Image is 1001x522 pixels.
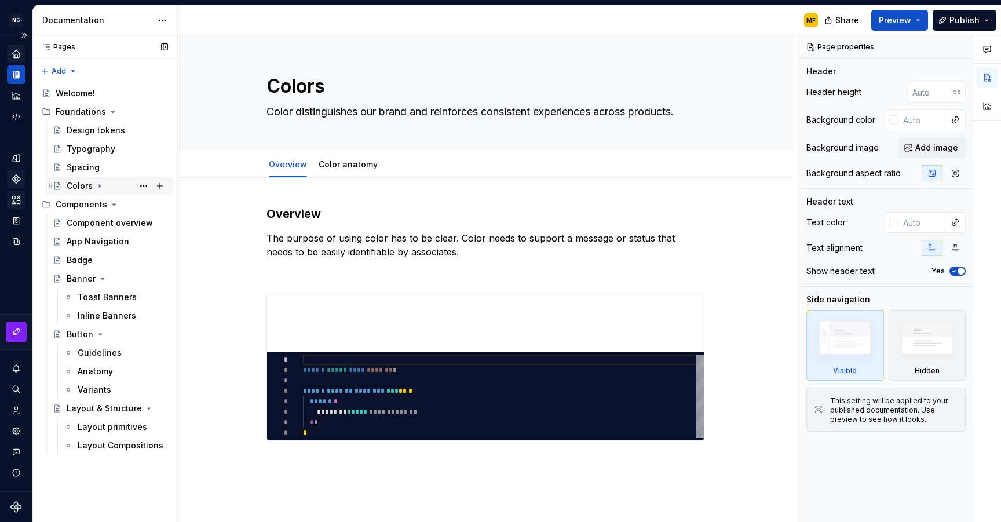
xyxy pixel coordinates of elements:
[933,10,996,31] button: Publish
[48,158,173,177] a: Spacing
[67,403,142,414] div: Layout & Structure
[898,137,966,158] button: Add image
[16,27,32,43] button: Expand sidebar
[56,87,95,99] div: Welcome!
[806,196,853,207] div: Header text
[67,236,129,247] div: App Navigation
[819,10,867,31] button: Share
[264,152,312,176] div: Overview
[806,167,901,179] div: Background aspect ratio
[78,384,111,396] div: Variants
[67,254,93,266] div: Badge
[78,291,137,303] div: Toast Banners
[7,443,25,461] button: Contact support
[7,401,25,419] a: Invite team
[78,366,113,377] div: Anatomy
[871,10,928,31] button: Preview
[806,217,846,228] div: Text color
[78,440,163,451] div: Layout Compositions
[7,422,25,440] a: Settings
[37,103,173,121] div: Foundations
[931,267,945,276] label: Yes
[806,86,861,98] div: Header height
[59,436,173,455] a: Layout Compositions
[835,14,859,26] span: Share
[48,121,173,140] a: Design tokens
[952,87,961,97] p: px
[9,13,23,27] div: NG
[37,84,173,455] div: Page tree
[7,107,25,126] a: Code automation
[806,16,816,25] div: MF
[915,142,958,154] span: Add image
[67,273,96,284] div: Banner
[67,125,125,136] div: Design tokens
[56,199,107,210] div: Components
[314,152,382,176] div: Color anatomy
[37,63,81,79] button: Add
[37,84,173,103] a: Welcome!
[37,195,173,214] div: Components
[48,251,173,269] a: Badge
[7,359,25,378] button: Notifications
[806,294,870,305] div: Side navigation
[67,217,153,229] div: Component overview
[48,177,173,195] a: Colors
[898,212,945,233] input: Auto
[7,65,25,84] div: Documentation
[78,310,136,322] div: Inline Banners
[48,325,173,344] a: Button
[264,103,702,121] textarea: Color distinguishes our brand and reinforces consistent experiences across products.
[59,306,173,325] a: Inline Banners
[806,65,836,77] div: Header
[7,380,25,399] button: Search ⌘K
[7,232,25,251] a: Data sources
[806,310,884,381] div: Visible
[264,72,702,100] textarea: Colors
[48,232,173,251] a: App Navigation
[949,14,980,26] span: Publish
[7,149,25,167] a: Design tokens
[7,86,25,105] a: Analytics
[48,140,173,158] a: Typography
[806,142,879,154] div: Background image
[48,269,173,288] a: Banner
[806,242,863,254] div: Text alignment
[37,42,75,52] div: Pages
[7,211,25,230] a: Storybook stories
[266,206,704,222] h3: Overview
[879,14,911,26] span: Preview
[830,396,958,424] div: This setting will be applied to your published documentation. Use preview to see how it looks.
[7,191,25,209] div: Assets
[67,162,100,173] div: Spacing
[2,8,30,32] button: NG
[78,347,122,359] div: Guidelines
[59,344,173,362] a: Guidelines
[10,501,22,513] svg: Supernova Logo
[889,310,966,381] div: Hidden
[915,366,940,375] div: Hidden
[266,231,704,259] p: The purpose of using color has to be clear. Color needs to support a message or status that needs...
[269,159,307,169] a: Overview
[7,45,25,63] div: Home
[7,170,25,188] a: Components
[806,114,875,126] div: Background color
[56,106,106,118] div: Foundations
[59,362,173,381] a: Anatomy
[59,288,173,306] a: Toast Banners
[42,14,152,26] div: Documentation
[806,265,875,277] div: Show header text
[67,328,93,340] div: Button
[78,421,147,433] div: Layout primitives
[59,381,173,399] a: Variants
[67,180,93,192] div: Colors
